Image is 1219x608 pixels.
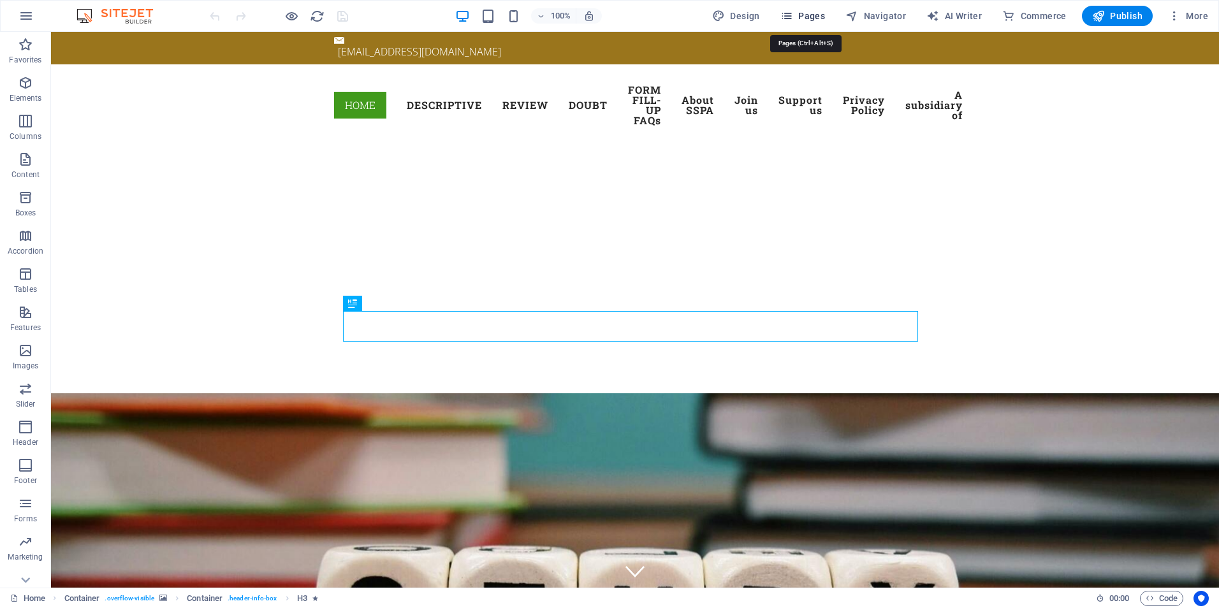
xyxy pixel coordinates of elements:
[1140,591,1183,606] button: Code
[297,591,307,606] span: Click to select. Double-click to edit
[1168,10,1208,22] span: More
[13,437,38,447] p: Header
[284,8,299,24] button: Click here to leave preview mode and continue editing
[775,6,830,26] button: Pages
[11,170,40,180] p: Content
[10,131,41,141] p: Columns
[10,322,41,333] p: Features
[1002,10,1067,22] span: Commerce
[64,591,100,606] span: Click to select. Double-click to edit
[845,10,906,22] span: Navigator
[10,93,42,103] p: Elements
[8,552,43,562] p: Marketing
[16,399,36,409] p: Slider
[921,6,987,26] button: AI Writer
[1082,6,1153,26] button: Publish
[10,591,45,606] a: Click to cancel selection. Double-click to open Pages
[1092,10,1142,22] span: Publish
[9,55,41,65] p: Favorites
[583,10,595,22] i: On resize automatically adjust zoom level to fit chosen device.
[1146,591,1178,606] span: Code
[14,475,37,486] p: Footer
[310,9,325,24] i: Reload page
[73,8,169,24] img: Editor Logo
[780,10,825,22] span: Pages
[1109,591,1129,606] span: 00 00
[997,6,1072,26] button: Commerce
[14,284,37,294] p: Tables
[707,6,765,26] div: Design (Ctrl+Alt+Y)
[926,10,982,22] span: AI Writer
[550,8,571,24] h6: 100%
[159,595,167,602] i: This element contains a background
[105,591,154,606] span: . overflow-visible
[309,8,325,24] button: reload
[707,6,765,26] button: Design
[1118,593,1120,603] span: :
[1193,591,1209,606] button: Usercentrics
[15,208,36,218] p: Boxes
[64,591,318,606] nav: breadcrumb
[840,6,911,26] button: Navigator
[228,591,277,606] span: . header-info-box
[1163,6,1213,26] button: More
[531,8,576,24] button: 100%
[13,361,39,371] p: Images
[14,514,37,524] p: Forms
[187,591,223,606] span: Click to select. Double-click to edit
[312,595,318,602] i: Element contains an animation
[712,10,760,22] span: Design
[8,246,43,256] p: Accordion
[1096,591,1130,606] h6: Session time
